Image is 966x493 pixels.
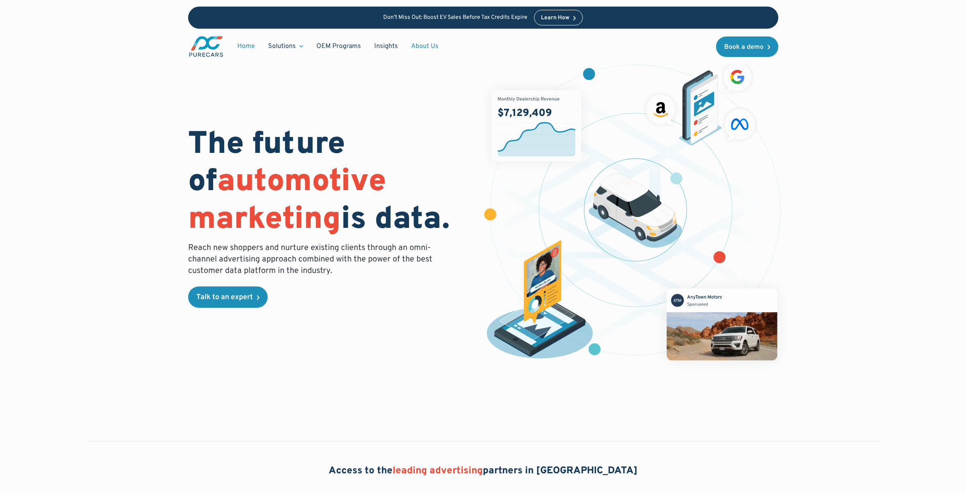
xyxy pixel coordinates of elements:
a: About Us [405,39,445,54]
img: purecars logo [188,35,224,58]
a: Home [231,39,261,54]
div: Solutions [261,39,310,54]
img: persona of a buyer [479,240,601,362]
img: chart showing monthly dealership revenue of $7m [492,90,581,161]
h2: Access to the partners in [GEOGRAPHIC_DATA] [329,464,638,478]
img: ads on social media and advertising partners [642,59,759,145]
p: Don’t Miss Out: Boost EV Sales Before Tax Credits Expire [383,14,527,21]
a: Talk to an expert [188,286,268,308]
img: illustration of a vehicle [589,173,683,248]
div: Learn How [541,15,569,21]
img: mockup of facebook post [651,273,793,375]
div: Book a demo [724,44,764,50]
a: Book a demo [716,36,778,57]
a: Insights [368,39,405,54]
a: Learn How [534,10,583,25]
a: main [188,35,224,58]
div: Solutions [268,42,296,51]
h1: The future of is data. [188,127,473,239]
span: leading advertising [393,465,483,477]
div: Talk to an expert [196,294,253,301]
a: OEM Programs [310,39,368,54]
p: Reach new shoppers and nurture existing clients through an omni-channel advertising approach comb... [188,242,437,277]
span: automotive marketing [188,163,386,239]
